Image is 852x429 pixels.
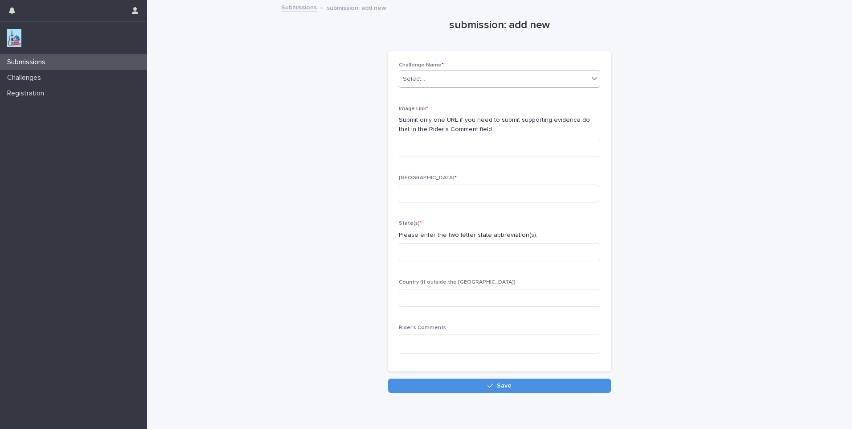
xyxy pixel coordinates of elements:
h1: submission: add new [388,19,611,32]
span: Image Link [399,106,428,111]
p: Please enter the two letter state abbreviation(s). [399,231,600,240]
img: jxsLJbdS1eYBI7rVAS4p [7,29,21,47]
div: Select... [403,74,425,84]
button: Save [388,379,611,393]
span: Rider's Comments [399,325,446,330]
p: submission: add new [327,2,386,12]
span: Challenge Name [399,62,444,68]
p: Registration [4,89,51,98]
span: [GEOGRAPHIC_DATA] [399,175,457,181]
span: Save [497,383,512,389]
p: Submissions [4,58,53,66]
p: Challenges [4,74,48,82]
p: Submit only one URL if you need to submit supporting evidence do that in the Rider's Comment field. [399,115,600,134]
span: State(s) [399,221,422,226]
span: Country (If outside the [GEOGRAPHIC_DATA]) [399,280,516,285]
a: Submissions [281,2,317,12]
